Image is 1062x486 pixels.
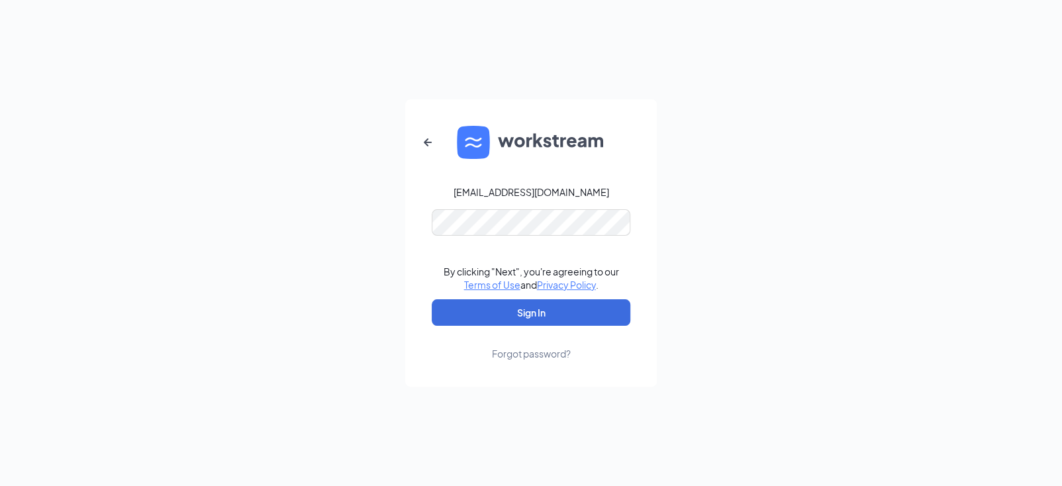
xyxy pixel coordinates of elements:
[464,279,520,291] a: Terms of Use
[454,185,609,199] div: [EMAIL_ADDRESS][DOMAIN_NAME]
[432,299,630,326] button: Sign In
[444,265,619,291] div: By clicking "Next", you're agreeing to our and .
[492,326,571,360] a: Forgot password?
[537,279,596,291] a: Privacy Policy
[412,126,444,158] button: ArrowLeftNew
[420,134,436,150] svg: ArrowLeftNew
[492,347,571,360] div: Forgot password?
[457,126,605,159] img: WS logo and Workstream text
